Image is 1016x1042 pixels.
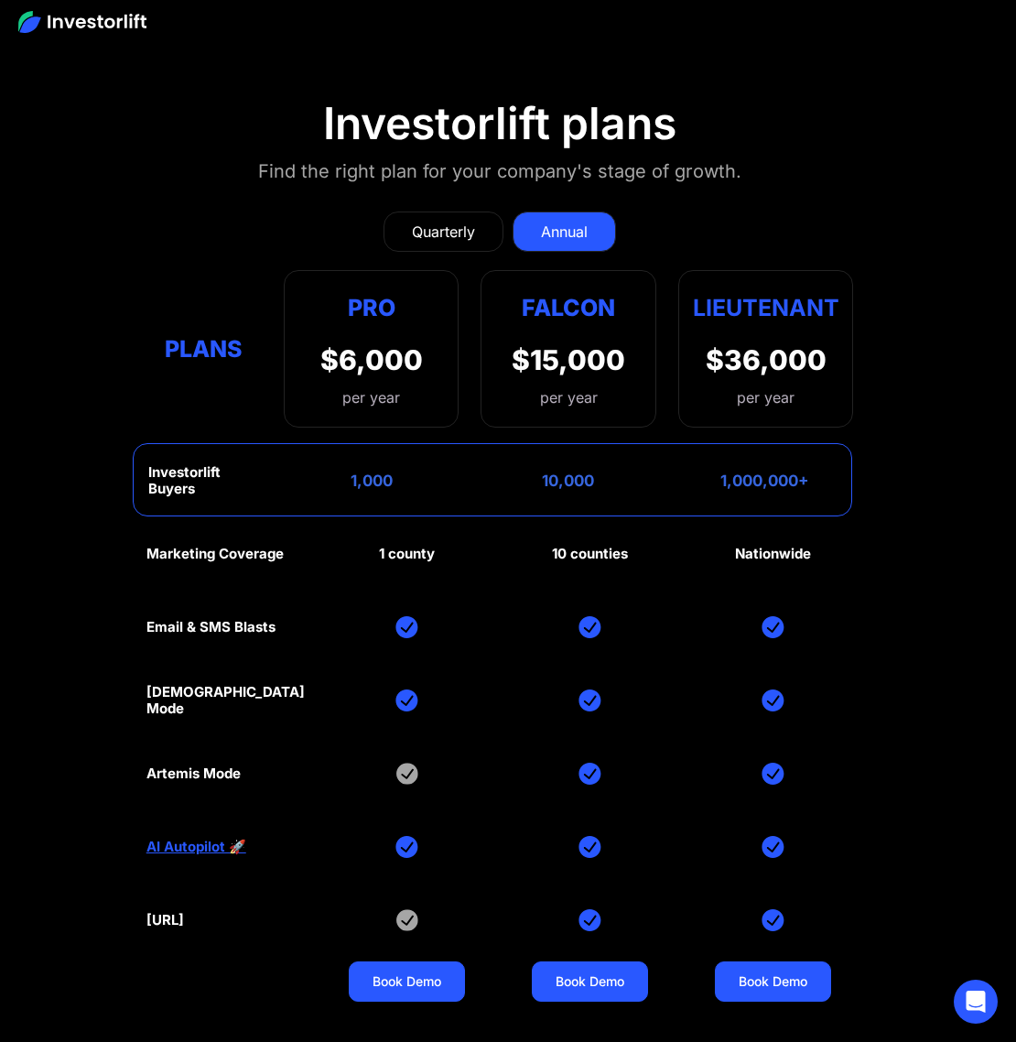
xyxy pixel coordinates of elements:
[146,546,284,562] div: Marketing Coverage
[693,294,839,321] strong: Lieutenant
[320,343,423,376] div: $6,000
[146,839,246,855] a: AI Autopilot 🚀
[720,472,809,490] div: 1,000,000+
[737,386,794,408] div: per year
[320,386,423,408] div: per year
[146,619,276,635] div: Email & SMS Blasts
[522,289,615,325] div: Falcon
[540,386,598,408] div: per year
[320,289,423,325] div: Pro
[532,961,648,1002] a: Book Demo
[735,546,811,562] div: Nationwide
[512,343,625,376] div: $15,000
[148,464,264,497] div: Investorlift Buyers
[706,343,827,376] div: $36,000
[258,157,741,186] div: Find the right plan for your company's stage of growth.
[146,331,262,367] div: Plans
[552,546,628,562] div: 10 counties
[146,765,241,782] div: Artemis Mode
[146,912,184,928] div: [URL]
[542,472,594,490] div: 10,000
[349,961,465,1002] a: Book Demo
[351,472,393,490] div: 1,000
[412,221,475,243] div: Quarterly
[146,684,305,717] div: [DEMOGRAPHIC_DATA] Mode
[541,221,588,243] div: Annual
[379,546,435,562] div: 1 county
[323,97,676,150] div: Investorlift plans
[954,980,998,1024] div: Open Intercom Messenger
[715,961,831,1002] a: Book Demo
